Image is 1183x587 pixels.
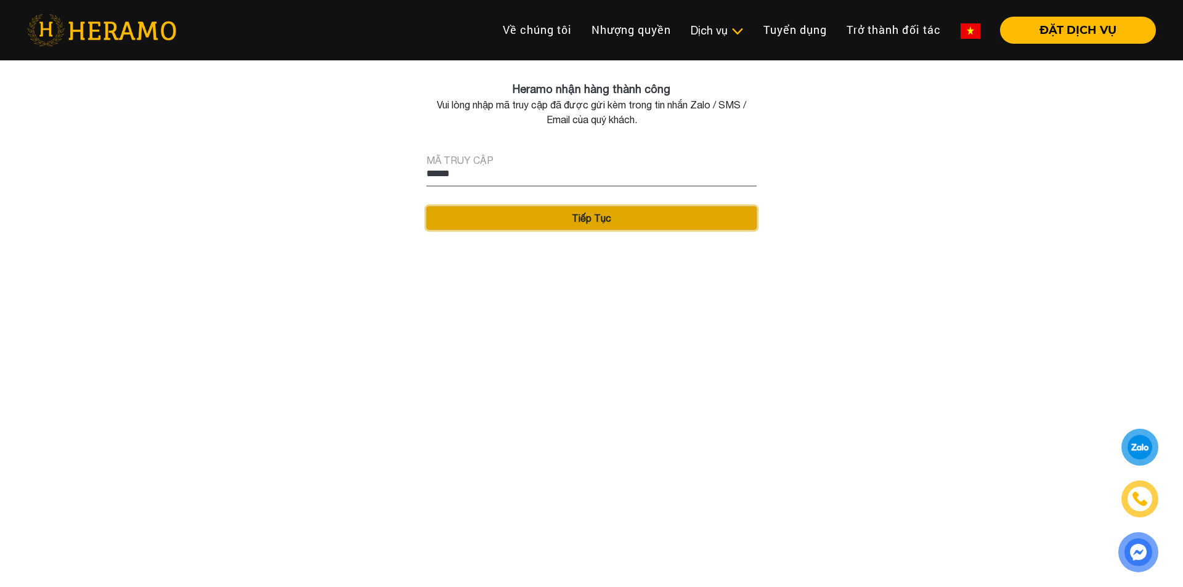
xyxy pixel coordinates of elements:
[961,23,980,39] img: vn-flag.png
[426,206,757,230] button: Tiếp Tục
[990,25,1156,36] a: ĐẶT DỊCH VỤ
[426,153,494,168] label: MÃ TRUY CẬP
[731,25,744,38] img: subToggleIcon
[1131,490,1148,508] img: phone-icon
[582,17,681,43] a: Nhượng quyền
[27,14,176,46] img: heramo-logo.png
[493,17,582,43] a: Về chúng tôi
[754,17,837,43] a: Tuyển dụng
[1123,482,1157,516] a: phone-icon
[837,17,951,43] a: Trở thành đối tác
[407,97,776,127] div: Vui lòng nhập mã truy cập đã được gửi kèm trong tin nhắn Zalo / SMS / Email của quý khách.
[407,81,776,97] div: Heramo nhận hàng thành công
[1000,17,1156,44] button: ĐẶT DỊCH VỤ
[691,22,744,39] div: Dịch vụ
